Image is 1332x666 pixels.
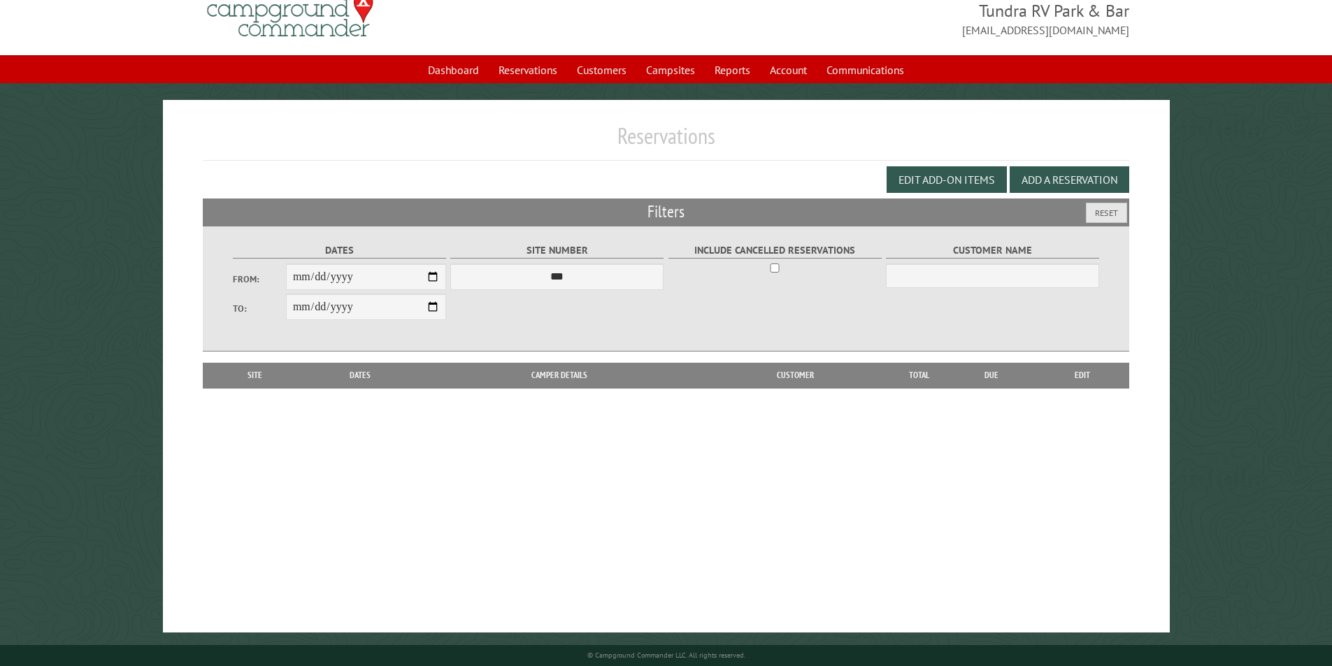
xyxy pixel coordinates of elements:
[203,122,1130,161] h1: Reservations
[568,57,635,83] a: Customers
[587,651,745,660] small: © Campground Commander LLC. All rights reserved.
[818,57,912,83] a: Communications
[668,242,882,259] label: Include Cancelled Reservations
[233,302,286,315] label: To:
[420,57,487,83] a: Dashboard
[450,242,664,259] label: Site Number
[233,242,446,259] label: Dates
[1036,363,1130,388] th: Edit
[233,273,286,286] label: From:
[887,166,1007,193] button: Edit Add-on Items
[1086,203,1127,223] button: Reset
[947,363,1036,388] th: Due
[490,57,566,83] a: Reservations
[210,363,301,388] th: Site
[761,57,815,83] a: Account
[886,242,1099,259] label: Customer Name
[203,198,1130,225] h2: Filters
[420,363,699,388] th: Camper Details
[706,57,759,83] a: Reports
[699,363,891,388] th: Customer
[301,363,420,388] th: Dates
[1010,166,1129,193] button: Add a Reservation
[891,363,947,388] th: Total
[638,57,703,83] a: Campsites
